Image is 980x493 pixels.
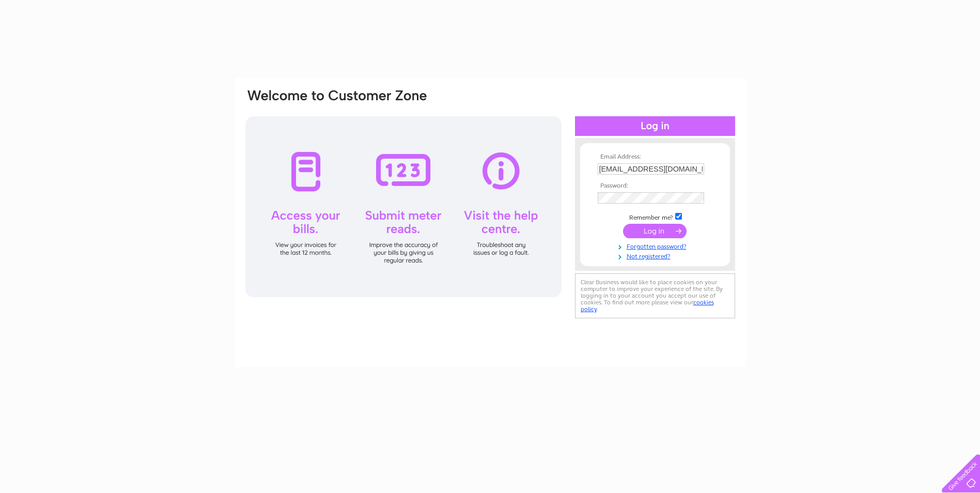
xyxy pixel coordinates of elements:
[595,153,715,161] th: Email Address:
[595,211,715,222] td: Remember me?
[598,251,715,260] a: Not registered?
[623,224,687,238] input: Submit
[598,241,715,251] a: Forgotten password?
[575,273,735,318] div: Clear Business would like to place cookies on your computer to improve your experience of the sit...
[595,182,715,190] th: Password:
[581,299,714,313] a: cookies policy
